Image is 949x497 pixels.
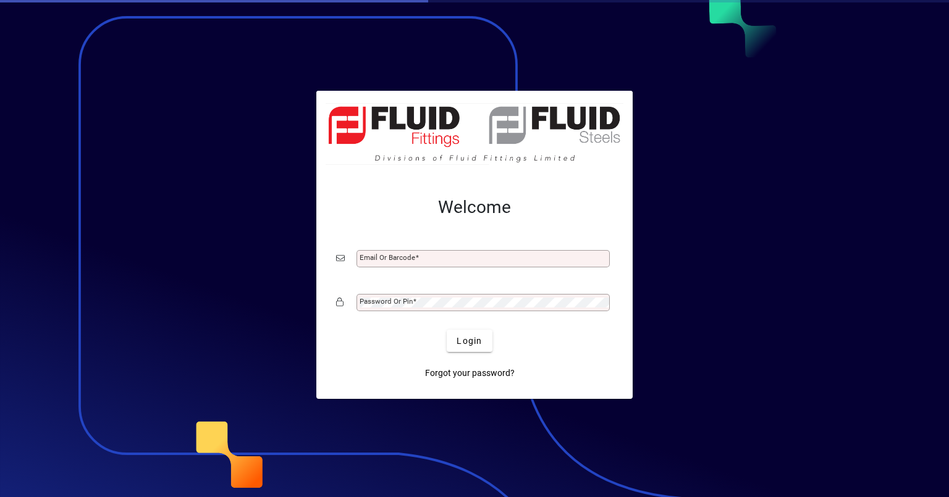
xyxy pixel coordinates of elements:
[360,253,415,262] mat-label: Email or Barcode
[360,297,413,306] mat-label: Password or Pin
[447,330,492,352] button: Login
[420,362,520,384] a: Forgot your password?
[457,335,482,348] span: Login
[336,197,613,218] h2: Welcome
[425,367,515,380] span: Forgot your password?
